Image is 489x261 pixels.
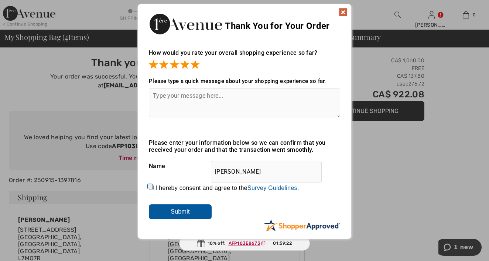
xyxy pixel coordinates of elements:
[197,240,205,247] img: Gift.svg
[179,236,310,251] div: 10% off:
[16,5,35,12] span: 1 new
[149,204,212,219] input: Submit
[247,185,299,191] a: Survey Guidelines.
[149,78,340,84] div: Please type a quick message about your shopping experience so far.
[229,241,260,246] ins: AFP103E8673
[225,21,329,31] span: Thank You for Your Order
[149,11,223,36] img: Thank You for Your Order
[273,240,291,247] span: 01:59:22
[149,139,340,153] div: Please enter your information below so we can confirm that you received your order and that the t...
[155,185,299,191] label: I hereby consent and agree to the
[339,8,348,17] img: x
[149,42,340,70] div: How would you rate your overall shopping experience so far?
[149,157,340,175] div: Name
